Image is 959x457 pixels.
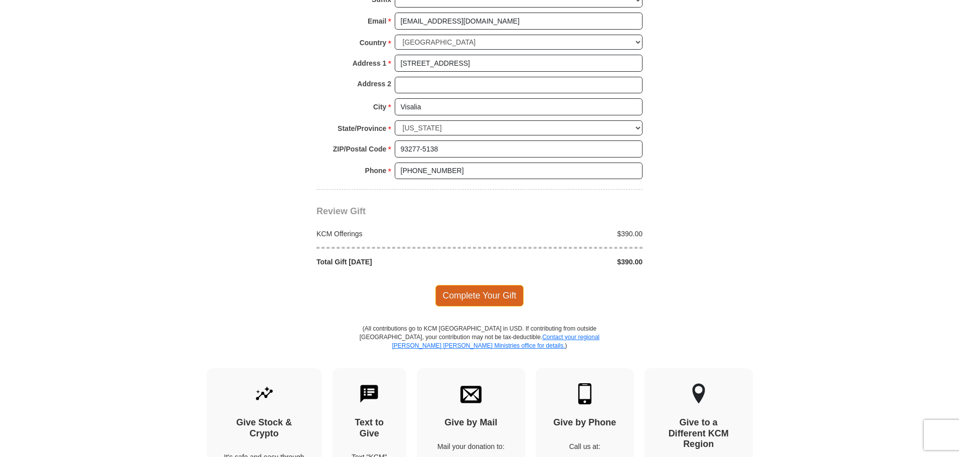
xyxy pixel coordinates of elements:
[373,100,386,114] strong: City
[333,142,387,156] strong: ZIP/Postal Code
[553,417,616,428] h4: Give by Phone
[359,325,600,368] p: (All contributions go to KCM [GEOGRAPHIC_DATA] in USD. If contributing from outside [GEOGRAPHIC_D...
[350,417,389,439] h4: Text to Give
[574,383,595,404] img: mobile.svg
[254,383,275,404] img: give-by-stock.svg
[392,334,599,349] a: Contact your regional [PERSON_NAME] [PERSON_NAME] Ministries office for details.
[479,229,648,239] div: $390.00
[692,383,706,404] img: other-region
[359,383,380,404] img: text-to-give.svg
[311,229,480,239] div: KCM Offerings
[360,36,387,50] strong: Country
[365,164,387,178] strong: Phone
[434,417,508,428] h4: Give by Mail
[368,14,386,28] strong: Email
[311,257,480,267] div: Total Gift [DATE]
[434,441,508,451] p: Mail your donation to:
[479,257,648,267] div: $390.00
[338,121,386,135] strong: State/Province
[357,77,391,91] strong: Address 2
[316,206,366,216] span: Review Gift
[353,56,387,70] strong: Address 1
[662,417,735,450] h4: Give to a Different KCM Region
[435,285,524,306] span: Complete Your Gift
[553,441,616,451] p: Call us at:
[460,383,482,404] img: envelope.svg
[224,417,304,439] h4: Give Stock & Crypto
